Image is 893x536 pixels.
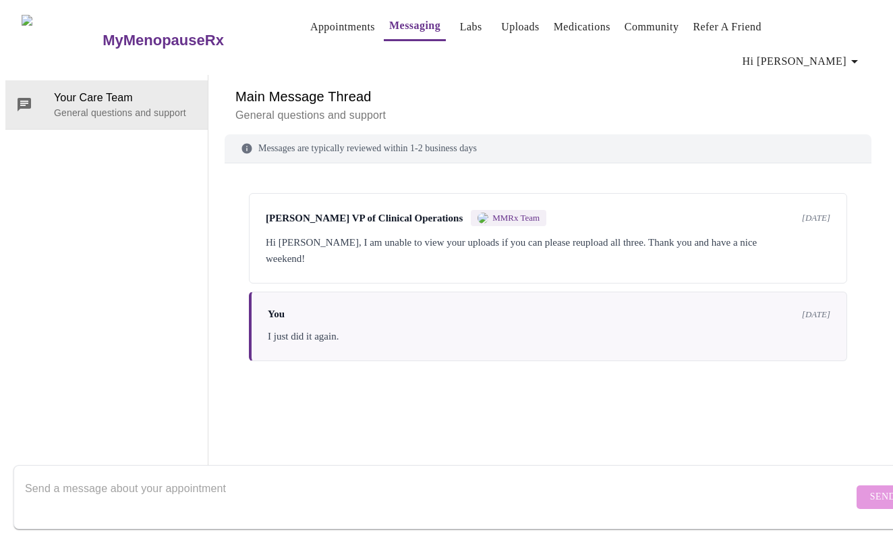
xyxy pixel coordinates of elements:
[384,12,446,41] button: Messaging
[268,309,285,320] span: You
[235,86,861,107] h6: Main Message Thread
[5,80,208,129] div: Your Care TeamGeneral questions and support
[235,107,861,124] p: General questions and support
[478,213,488,223] img: MMRX
[25,475,853,518] textarea: Send a message about your appointment
[802,213,830,223] span: [DATE]
[266,234,830,267] div: Hi [PERSON_NAME], I am unable to view your uploads if you can please reupload all three. Thank yo...
[449,14,492,41] button: Labs
[743,52,863,71] span: Hi [PERSON_NAME]
[693,18,761,36] a: Refer a Friend
[625,18,679,36] a: Community
[554,18,610,36] a: Medications
[22,15,101,65] img: MyMenopauseRx Logo
[54,106,197,119] p: General questions and support
[268,328,830,344] div: I just did it again.
[496,14,545,41] button: Uploads
[305,14,380,41] button: Appointments
[266,213,463,224] span: [PERSON_NAME] VP of Clinical Operations
[225,134,871,163] div: Messages are typically reviewed within 1-2 business days
[492,213,540,223] span: MMRx Team
[737,48,868,75] button: Hi [PERSON_NAME]
[103,32,224,49] h3: MyMenopauseRx
[802,309,830,320] span: [DATE]
[501,18,540,36] a: Uploads
[310,18,375,36] a: Appointments
[687,14,767,41] button: Refer a Friend
[54,90,197,106] span: Your Care Team
[619,14,685,41] button: Community
[460,18,482,36] a: Labs
[101,17,278,64] a: MyMenopauseRx
[389,16,440,35] a: Messaging
[548,14,616,41] button: Medications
